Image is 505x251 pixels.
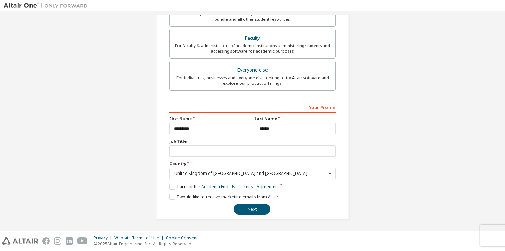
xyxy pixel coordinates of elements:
div: Faculty [174,33,331,43]
div: United Kingdom of [GEOGRAPHIC_DATA] and [GEOGRAPHIC_DATA] [174,171,327,176]
label: I accept the [169,184,279,190]
label: Last Name [255,116,336,122]
div: For individuals, businesses and everyone else looking to try Altair software and explore our prod... [174,75,331,86]
div: For currently enrolled students looking to access the free Altair Student Edition bundle and all ... [174,11,331,22]
div: For faculty & administrators of academic institutions administering students and accessing softwa... [174,43,331,54]
p: © 2025 Altair Engineering, Inc. All Rights Reserved. [94,241,202,247]
div: Privacy [94,235,114,241]
div: Your Profile [169,101,336,113]
label: Country [169,161,336,167]
label: Job Title [169,138,336,144]
label: First Name [169,116,250,122]
label: I would like to receive marketing emails from Altair [169,194,278,200]
img: altair_logo.svg [2,237,38,245]
button: Next [234,204,270,215]
div: Everyone else [174,65,331,75]
img: youtube.svg [77,237,87,245]
img: instagram.svg [54,237,61,245]
div: Cookie Consent [166,235,202,241]
div: Website Terms of Use [114,235,166,241]
a: Academic End-User License Agreement [201,184,279,190]
img: Altair One [4,2,91,9]
img: linkedin.svg [66,237,73,245]
img: facebook.svg [42,237,50,245]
